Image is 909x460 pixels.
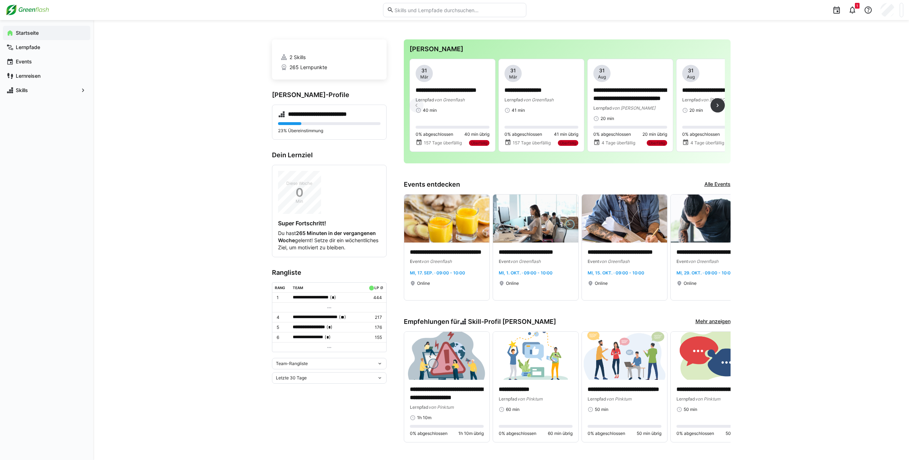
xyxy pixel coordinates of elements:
[504,97,523,102] span: Lernpfad
[339,313,346,321] span: ( )
[588,396,606,402] span: Lernpfad
[499,259,510,264] span: Event
[688,259,718,264] span: von Greenflash
[278,230,381,251] p: Du hast gelernt! Setze dir ein wöchentliches Ziel, um motiviert zu bleiben.
[647,140,667,146] div: Überfällig
[278,230,376,243] strong: 265 Minuten in der vergangenen Woche
[421,67,427,74] span: 31
[554,131,578,137] span: 41 min übrig
[277,315,287,320] p: 4
[404,332,489,380] img: image
[420,74,428,80] span: Mär
[468,318,556,326] span: Skill-Profil [PERSON_NAME]
[506,281,519,286] span: Online
[612,105,655,111] span: von [PERSON_NAME]
[704,181,731,188] a: Alle Events
[278,128,381,134] p: 23% Übereinstimmung
[404,318,556,326] h3: Empfehlungen für
[293,286,303,290] div: Team
[599,259,630,264] span: von Greenflash
[513,140,551,146] span: 157 Tage überfällig
[281,54,378,61] a: 2 Skills
[417,281,430,286] span: Online
[682,131,720,137] span: 0% abgeschlossen
[410,259,421,264] span: Event
[671,332,756,380] img: image
[277,335,287,340] p: 6
[424,140,462,146] span: 157 Tage überfällig
[676,396,695,402] span: Lernpfad
[523,97,554,102] span: von Greenflash
[856,4,858,8] span: 1
[367,315,382,320] p: 217
[637,431,661,436] span: 50 min übrig
[588,270,644,275] span: Mi, 15. Okt. · 09:00 - 10:00
[272,269,387,277] h3: Rangliste
[517,396,542,402] span: von Pinktum
[458,431,484,436] span: 1h 10m übrig
[416,97,434,102] span: Lernpfad
[272,91,387,99] h3: [PERSON_NAME]-Profile
[512,107,525,113] span: 41 min
[290,64,327,71] span: 265 Lernpunkte
[684,407,697,412] span: 50 min
[404,195,489,243] img: image
[548,431,573,436] span: 60 min übrig
[367,335,382,340] p: 155
[394,7,522,13] input: Skills und Lernpfade durchsuchen…
[510,259,541,264] span: von Greenflash
[410,404,429,410] span: Lernpfad
[676,431,714,436] span: 0% abgeschlossen
[695,396,720,402] span: von Pinktum
[510,67,516,74] span: 31
[410,45,725,53] h3: [PERSON_NAME]
[434,97,465,102] span: von Greenflash
[595,407,608,412] span: 50 min
[601,116,614,121] span: 20 min
[410,431,448,436] span: 0% abgeschlossen
[380,284,383,290] a: ø
[689,107,703,113] span: 20 min
[588,431,625,436] span: 0% abgeschlossen
[509,74,517,80] span: Mär
[416,131,453,137] span: 0% abgeschlossen
[417,415,431,421] span: 1h 10m
[326,324,332,331] span: ( )
[688,67,694,74] span: 31
[582,195,667,243] img: image
[588,259,599,264] span: Event
[272,151,387,159] h3: Dein Lernziel
[367,295,382,301] p: 444
[642,131,667,137] span: 20 min übrig
[404,181,460,188] h3: Events entdecken
[278,220,381,227] h4: Super Fortschritt!
[275,286,285,290] div: Rang
[687,74,695,80] span: Aug
[410,270,465,275] span: Mi, 17. Sep. · 09:00 - 10:00
[499,431,536,436] span: 0% abgeschlossen
[367,325,382,330] p: 176
[421,259,452,264] span: von Greenflash
[374,286,379,290] div: LP
[277,295,287,301] p: 1
[593,131,631,137] span: 0% abgeschlossen
[290,54,306,61] span: 2 Skills
[429,404,454,410] span: von Pinktum
[423,107,437,113] span: 40 min
[593,105,612,111] span: Lernpfad
[606,396,631,402] span: von Pinktum
[325,334,331,341] span: ( )
[276,375,307,381] span: Letzte 30 Tage
[671,195,756,243] img: image
[595,281,608,286] span: Online
[602,140,635,146] span: 4 Tage überfällig
[599,67,605,74] span: 31
[499,270,552,275] span: Mi, 1. Okt. · 09:00 - 10:00
[504,131,542,137] span: 0% abgeschlossen
[682,97,701,102] span: Lernpfad
[506,407,520,412] span: 60 min
[558,140,578,146] div: Überfällig
[598,74,606,80] span: Aug
[582,332,667,380] img: image
[464,131,489,137] span: 40 min übrig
